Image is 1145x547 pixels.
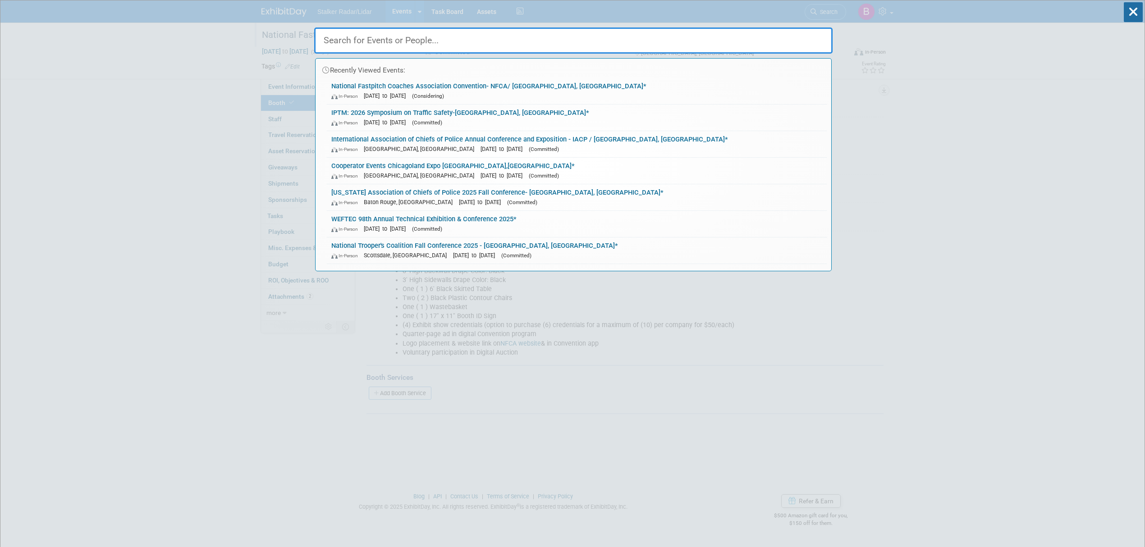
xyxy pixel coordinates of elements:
span: [DATE] to [DATE] [364,119,410,126]
span: (Committed) [529,146,559,152]
span: Baton Rouge, [GEOGRAPHIC_DATA] [364,199,457,205]
div: Recently Viewed Events: [320,59,827,78]
span: [GEOGRAPHIC_DATA], [GEOGRAPHIC_DATA] [364,146,479,152]
a: [US_STATE] Association of Chiefs of Police 2025 Fall Conference- [GEOGRAPHIC_DATA], [GEOGRAPHIC_D... [327,184,827,210]
span: (Committed) [412,119,442,126]
span: [DATE] to [DATE] [481,172,527,179]
span: [DATE] to [DATE] [481,146,527,152]
a: National Trooper's Coalition Fall Conference 2025 - [GEOGRAPHIC_DATA], [GEOGRAPHIC_DATA]* In-Pers... [327,237,827,264]
span: (Committed) [501,252,531,259]
span: [DATE] to [DATE] [364,225,410,232]
span: In-Person [331,93,362,99]
span: In-Person [331,200,362,205]
span: In-Person [331,226,362,232]
a: International Association of Chiefs of Police Annual Conference and Exposition - IACP / [GEOGRAPH... [327,131,827,157]
span: [GEOGRAPHIC_DATA], [GEOGRAPHIC_DATA] [364,172,479,179]
a: WEFTEC 98th Annual Technical Exhibition & Conference 2025* In-Person [DATE] to [DATE] (Committed) [327,211,827,237]
span: In-Person [331,173,362,179]
a: IPTM: 2026 Symposium on Traffic Safety-[GEOGRAPHIC_DATA], [GEOGRAPHIC_DATA]* In-Person [DATE] to ... [327,105,827,131]
span: (Committed) [507,199,537,205]
a: National Fastpitch Coaches Association Convention- NFCA/ [GEOGRAPHIC_DATA], [GEOGRAPHIC_DATA]* In... [327,78,827,104]
span: [DATE] to [DATE] [453,252,499,259]
span: In-Person [331,120,362,126]
input: Search for Events or People... [314,27,833,54]
span: (Committed) [412,226,442,232]
span: In-Person [331,253,362,259]
span: (Committed) [529,173,559,179]
span: In-Person [331,146,362,152]
span: [DATE] to [DATE] [459,199,505,205]
span: Scottsdale, [GEOGRAPHIC_DATA] [364,252,451,259]
span: [DATE] to [DATE] [364,92,410,99]
a: Cooperator Events Chicagoland Expo [GEOGRAPHIC_DATA],[GEOGRAPHIC_DATA]* In-Person [GEOGRAPHIC_DAT... [327,158,827,184]
span: (Considering) [412,93,444,99]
